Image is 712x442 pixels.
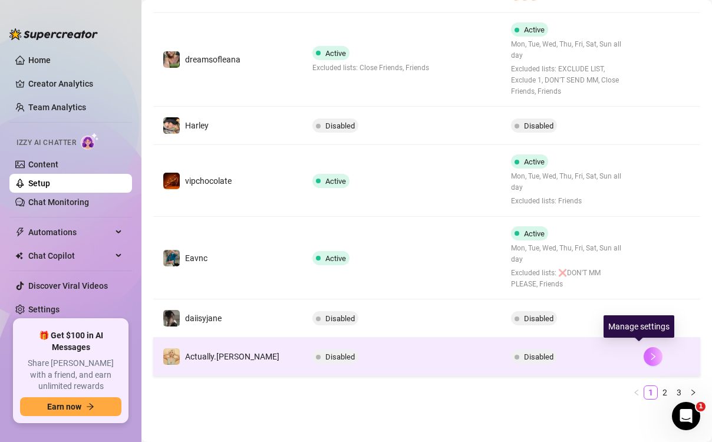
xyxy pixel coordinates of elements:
[47,402,81,411] span: Earn now
[604,315,674,338] div: Manage settings
[163,173,180,189] img: vipchocolate
[325,49,346,58] span: Active
[15,252,23,260] img: Chat Copilot
[163,51,180,68] img: dreamsofleana
[325,254,346,263] span: Active
[672,402,700,430] iframe: Intercom live chat
[629,385,644,400] button: left
[185,352,279,361] span: Actually.[PERSON_NAME]
[20,358,121,392] span: Share [PERSON_NAME] with a friend, and earn unlimited rewards
[185,55,240,64] span: dreamsofleana
[28,55,51,65] a: Home
[28,197,89,207] a: Chat Monitoring
[81,133,99,150] img: AI Chatter
[9,28,98,40] img: logo-BBDzfeDw.svg
[511,64,625,97] span: Excluded lists: EXCLUDE LIST, Exclude 1, DON'T SEND MM, Close Friends, Friends
[511,243,625,265] span: Mon, Tue, Wed, Thu, Fri, Sat, Sun all day
[28,103,86,112] a: Team Analytics
[524,314,553,323] span: Disabled
[649,352,657,361] span: right
[686,385,700,400] li: Next Page
[163,348,180,365] img: Actually.Maria
[511,171,625,193] span: Mon, Tue, Wed, Thu, Fri, Sat, Sun all day
[511,268,625,290] span: Excluded lists: ❌DON'T MM PLEASE, Friends
[325,177,346,186] span: Active
[163,117,180,134] img: Harley
[325,121,355,130] span: Disabled
[163,250,180,266] img: Eavnc
[15,227,25,237] span: thunderbolt
[185,253,207,263] span: Eavnc
[163,310,180,326] img: daiisyjane
[185,314,222,323] span: daiisyjane
[673,386,685,399] a: 3
[325,352,355,361] span: Disabled
[658,386,671,399] a: 2
[325,314,355,323] span: Disabled
[28,179,50,188] a: Setup
[28,305,60,314] a: Settings
[28,74,123,93] a: Creator Analytics
[28,223,112,242] span: Automations
[629,385,644,400] li: Previous Page
[524,229,545,238] span: Active
[658,385,672,400] li: 2
[28,281,108,291] a: Discover Viral Videos
[312,62,429,74] span: Excluded lists: Close Friends, Friends
[644,385,658,400] li: 1
[524,352,553,361] span: Disabled
[511,39,625,61] span: Mon, Tue, Wed, Thu, Fri, Sat, Sun all day
[20,397,121,416] button: Earn nowarrow-right
[185,176,232,186] span: vipchocolate
[672,385,686,400] li: 3
[524,25,545,34] span: Active
[644,386,657,399] a: 1
[633,389,640,396] span: left
[644,347,662,366] button: right
[690,389,697,396] span: right
[28,246,112,265] span: Chat Copilot
[524,121,553,130] span: Disabled
[696,402,706,411] span: 1
[20,330,121,353] span: 🎁 Get $100 in AI Messages
[185,121,209,130] span: Harley
[17,137,76,149] span: Izzy AI Chatter
[686,385,700,400] button: right
[28,160,58,169] a: Content
[511,196,625,207] span: Excluded lists: Friends
[86,403,94,411] span: arrow-right
[524,157,545,166] span: Active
